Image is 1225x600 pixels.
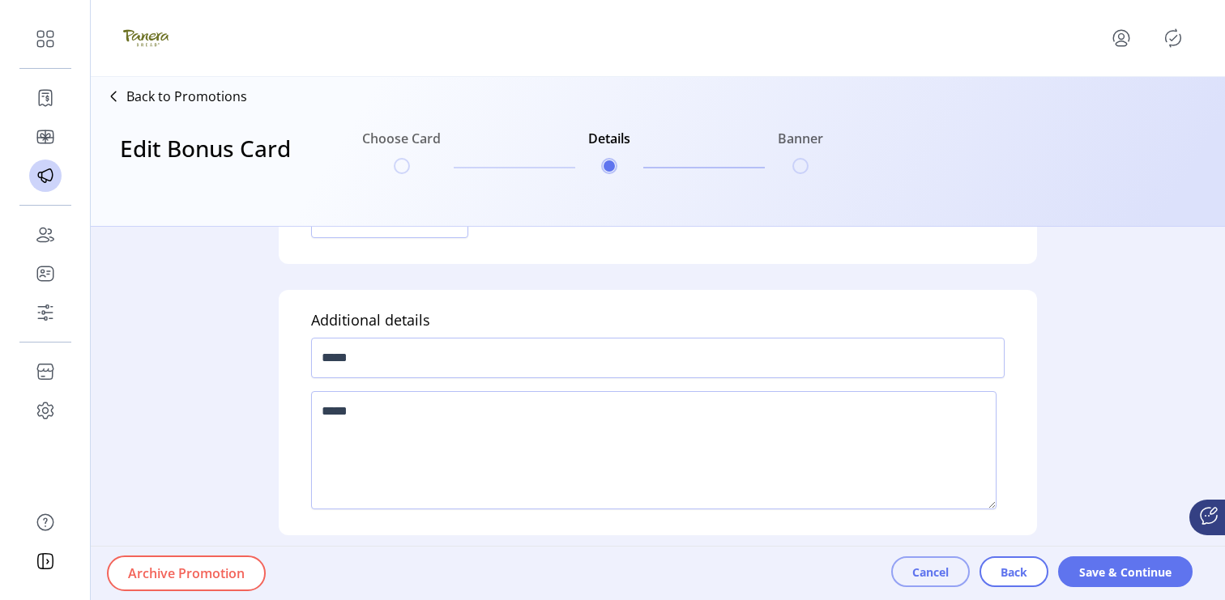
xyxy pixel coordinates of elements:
[128,564,245,583] span: Archive Promotion
[891,556,970,587] button: Cancel
[980,556,1048,587] button: Back
[107,555,266,591] button: Archive Promotion
[1160,25,1186,51] button: Publisher Panel
[1079,564,1172,581] span: Save & Continue
[311,309,430,331] h5: Additional details
[1089,19,1160,57] button: menu
[123,15,169,61] img: logo
[912,564,949,581] span: Cancel
[588,129,630,158] h6: Details
[1001,564,1027,581] span: Back
[120,131,291,198] h3: Edit Bonus Card
[1058,556,1193,587] button: Save & Continue
[126,87,247,106] p: Back to Promotions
